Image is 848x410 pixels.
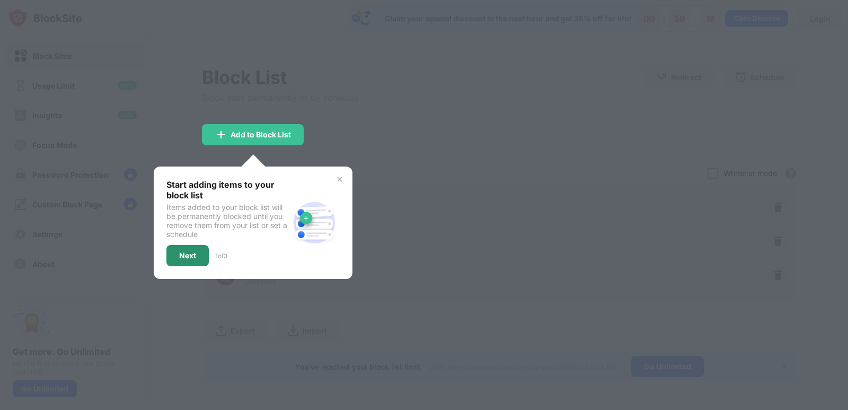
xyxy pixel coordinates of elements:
div: Add to Block List [231,130,291,139]
div: Items added to your block list will be permanently blocked until you remove them from your list o... [166,203,289,239]
div: 1 of 3 [215,252,227,260]
div: Next [179,251,196,260]
img: x-button.svg [335,175,344,184]
img: block-site.svg [289,197,340,248]
div: Start adding items to your block list [166,179,289,200]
